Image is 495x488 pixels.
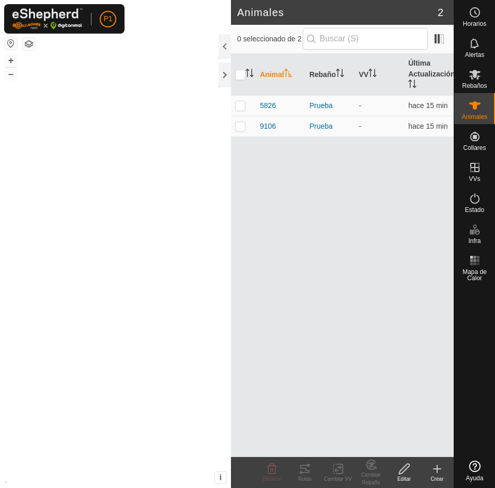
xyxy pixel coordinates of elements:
div: Crear [421,475,454,483]
a: Ayuda [454,456,495,485]
span: VVs [469,176,480,182]
button: + [5,54,17,67]
span: Collares [463,145,486,151]
span: Alertas [465,52,484,58]
th: Animal [256,54,305,96]
div: Rutas [288,475,321,483]
span: 9 sept 2025, 9:33 [408,101,447,110]
p-sorticon: Activar para ordenar [336,70,344,79]
div: Prueba [310,121,351,132]
p-sorticon: Activar para ordenar [284,70,292,79]
span: Eliminar [262,476,281,482]
p-sorticon: Activar para ordenar [245,70,254,79]
app-display-virtual-paddock-transition: - [359,101,361,110]
span: 0 seleccionado de 2 [237,34,303,44]
button: – [5,68,17,80]
span: Horarios [463,21,486,27]
span: Mapa de Calor [457,269,492,281]
input: Buscar (S) [303,28,428,50]
span: Estado [465,207,484,213]
span: Infra [468,238,481,244]
p-sorticon: Activar para ordenar [408,81,416,89]
button: i [215,472,226,483]
span: i [220,473,222,482]
div: Editar [388,475,421,483]
span: P1 [103,13,112,24]
th: Última Actualización [404,54,454,96]
button: Restablecer Mapa [5,37,17,50]
th: Rebaño [305,54,355,96]
div: Cambiar VV [321,475,354,483]
app-display-virtual-paddock-transition: - [359,122,361,130]
h2: Animales [237,6,438,19]
a: Política de Privacidad [62,475,121,484]
div: Cambiar Rebaño [354,471,388,486]
span: 5826 [260,100,276,111]
span: Animales [462,114,487,120]
p-sorticon: Activar para ordenar [368,70,377,79]
span: Ayuda [466,475,484,481]
span: 2 [438,5,443,20]
span: Rebaños [462,83,487,89]
button: Capas del Mapa [23,38,35,50]
span: 9 sept 2025, 9:33 [408,122,447,130]
span: 9106 [260,121,276,132]
th: VV [354,54,404,96]
div: Prueba [310,100,351,111]
img: Logo Gallagher [12,8,83,29]
a: Contáctenos [134,475,168,484]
